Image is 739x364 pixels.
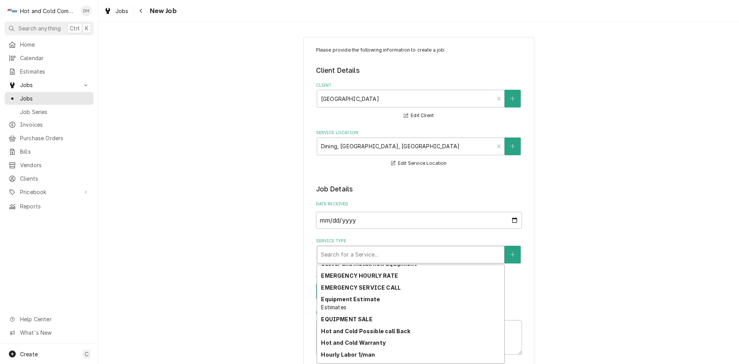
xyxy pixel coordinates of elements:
a: Job Series [5,106,94,118]
button: Edit Client [403,111,435,121]
span: Bills [20,148,90,156]
label: Client [316,82,522,89]
div: Service Type [316,238,522,263]
a: Purchase Orders [5,132,94,144]
div: Reason For Call [316,310,522,355]
svg: Create New Client [510,96,515,101]
label: Job Type [316,273,522,279]
span: Jobs [115,7,129,15]
label: Date Received [316,201,522,207]
div: Date Received [316,201,522,228]
a: Go to Jobs [5,79,94,91]
a: Vendors [5,159,94,171]
button: Create New Service [505,246,521,263]
a: Go to What's New [5,326,94,339]
strong: Equipment Estimate [321,296,380,302]
a: Jobs [101,5,132,17]
div: Service Location [316,130,522,168]
span: Estimates [20,67,90,75]
strong: EQUIPMENT SALE [321,316,372,322]
span: Home [20,40,90,49]
a: Reports [5,200,94,213]
span: Job Series [20,108,90,116]
a: Clients [5,172,94,185]
span: Search anything [18,24,61,32]
p: Please provide the following information to create a job: [316,47,522,54]
label: Service Location [316,130,522,136]
span: K [85,24,89,32]
a: Bills [5,145,94,158]
button: Edit Service Location [390,159,448,168]
button: Create New Client [505,90,521,107]
span: Create [20,351,38,357]
span: Purchase Orders [20,134,90,142]
strong: EMERGENCY SERVICE CALL [321,284,401,291]
span: Vendors [20,161,90,169]
button: Navigate back [135,5,147,17]
svg: Create New Location [510,144,515,149]
strong: Hourly Labor 1/man [321,351,375,358]
span: Pricebook [20,188,78,196]
span: Help Center [20,315,89,323]
span: Jobs [20,94,90,102]
svg: Create New Service [510,252,515,257]
legend: Client Details [316,65,522,75]
span: Estimates [321,304,346,310]
div: Hot and Cold Commercial Kitchens, Inc. [20,7,77,15]
legend: Job Details [316,184,522,194]
a: Calendar [5,52,94,64]
span: Ctrl [70,24,80,32]
span: Invoices [20,121,90,129]
div: Job Type [316,273,522,300]
label: Service Type [316,238,522,244]
span: Jobs [20,81,78,89]
a: Invoices [5,118,94,131]
span: Reports [20,202,90,210]
div: DH [81,5,92,16]
a: Estimates [5,65,94,78]
span: New Job [147,6,177,16]
a: Jobs [5,92,94,105]
a: Go to Help Center [5,313,94,325]
div: H [7,5,18,16]
div: Hot and Cold Commercial Kitchens, Inc.'s Avatar [7,5,18,16]
button: Create New Location [505,138,521,155]
strong: Hot and Cold Warranty [321,339,385,346]
div: Client [316,82,522,121]
strong: Hot and Cold Possible call Back [321,328,410,334]
input: yyyy-mm-dd [316,212,522,229]
a: Home [5,38,94,51]
div: Daryl Harris's Avatar [81,5,92,16]
label: Reason For Call [316,310,522,316]
strong: EMERGENCY HOURLY RATE [321,272,398,279]
span: Clients [20,174,90,183]
span: Calendar [20,54,90,62]
button: Search anythingCtrlK [5,22,94,35]
span: C [85,350,89,358]
a: Go to Pricebook [5,186,94,198]
span: What's New [20,329,89,337]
